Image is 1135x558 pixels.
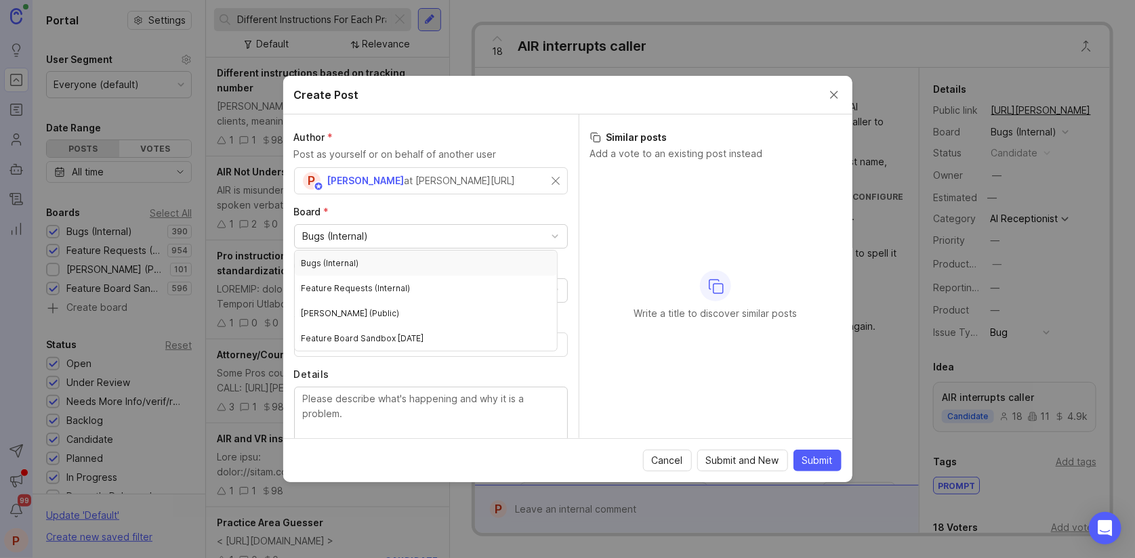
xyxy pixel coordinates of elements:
[706,454,779,467] span: Submit and New
[697,450,788,471] button: Submit and New
[634,307,798,320] p: Write a title to discover similar posts
[652,454,683,467] span: Cancel
[294,368,568,381] label: Details
[294,147,568,162] p: Post as yourself or on behalf of another user
[303,229,369,244] div: Bugs (Internal)
[1089,512,1121,544] div: Open Intercom Messenger
[590,147,842,160] p: Add a vote to an existing post instead
[303,172,321,190] div: P
[294,87,359,103] h2: Create Post
[295,276,557,301] div: Feature Requests (Internal)
[295,301,557,326] div: [PERSON_NAME] (Public)
[294,131,333,143] span: Author (required)
[643,450,692,471] button: Cancel
[294,206,329,217] span: Board (required)
[793,450,842,471] button: Submit
[590,131,842,144] h3: Similar posts
[327,175,405,186] span: [PERSON_NAME]
[827,87,842,102] button: Close create post modal
[802,454,833,467] span: Submit
[313,181,323,192] img: member badge
[295,251,557,276] div: Bugs (Internal)
[295,326,557,351] div: Feature Board Sandbox [DATE]
[405,173,516,188] div: at [PERSON_NAME][URL]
